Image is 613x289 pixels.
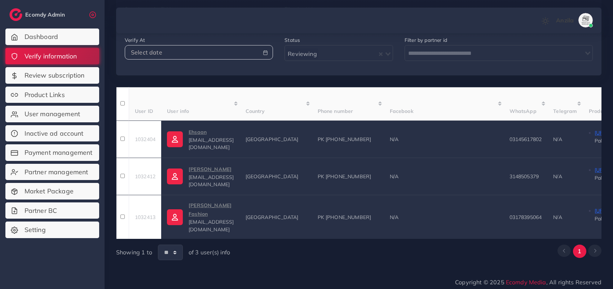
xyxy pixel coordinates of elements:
span: 03178395064 [510,214,542,220]
span: Inactive ad account [25,129,84,138]
button: Clear Selected [379,49,383,58]
span: [GEOGRAPHIC_DATA] [246,173,299,180]
span: N/A [553,173,562,180]
input: Search for option [319,48,377,59]
a: Anzilaavatar [552,13,596,27]
span: [GEOGRAPHIC_DATA] [246,214,299,220]
a: Product Links [5,87,99,103]
button: Go to page 1 [573,245,586,258]
span: Showing 1 to [116,248,152,257]
a: Partner BC [5,202,99,219]
div: Search for option [285,45,393,61]
span: Facebook [390,108,414,114]
a: Market Package [5,183,99,200]
img: ic-user-info.36bf1079.svg [167,131,183,147]
span: of 3 user(s) info [189,248,230,257]
span: User info [167,108,189,114]
span: Partner BC [25,206,57,215]
a: [PERSON_NAME][EMAIL_ADDRESS][DOMAIN_NAME] [167,165,234,188]
p: Anzila [556,16,574,25]
span: User ID [135,108,153,114]
a: [PERSON_NAME] Fashion[EMAIL_ADDRESS][DOMAIN_NAME] [167,201,234,233]
span: 1032412 [135,173,155,180]
span: User management [25,109,80,119]
img: ic-user-info.36bf1079.svg [167,168,183,184]
a: Ehsaan[EMAIL_ADDRESS][DOMAIN_NAME] [167,128,234,151]
a: Review subscription [5,67,99,84]
span: [EMAIL_ADDRESS][DOMAIN_NAME] [189,219,234,232]
span: Select date [131,49,162,56]
a: Partner management [5,164,99,180]
a: logoEcomdy Admin [9,8,67,21]
span: N/A [390,214,398,220]
span: N/A [553,136,562,143]
p: [PERSON_NAME] Fashion [189,201,234,218]
span: Phone number [318,108,353,114]
img: ic-user-info.36bf1079.svg [167,209,183,225]
p: [PERSON_NAME] [189,165,234,174]
p: Ehsaan [189,128,234,136]
span: 1032413 [135,214,155,220]
span: Payment management [25,148,93,157]
a: Inactive ad account [5,125,99,142]
span: 3148505379 [510,173,539,180]
span: [GEOGRAPHIC_DATA] [246,136,299,143]
a: Verify information [5,48,99,65]
label: Verify At [125,36,145,44]
span: Review subscription [25,71,85,80]
a: Dashboard [5,29,99,45]
input: Search for option [406,48,583,59]
label: Filter by partner id [405,36,447,44]
ul: Pagination [557,245,601,258]
span: Setting [25,225,46,235]
a: User management [5,106,99,122]
span: 03145617802 [510,136,542,143]
span: PK [PHONE_NUMBER] [318,214,371,220]
span: Verify information [25,52,77,61]
span: N/A [390,136,398,143]
span: Dashboard [25,32,58,41]
span: Reviewing [286,48,318,59]
a: Ecomdy Media [506,279,546,286]
span: 1032404 [135,136,155,143]
a: Payment management [5,144,99,161]
span: PK [PHONE_NUMBER] [318,136,371,143]
span: [EMAIL_ADDRESS][DOMAIN_NAME] [189,137,234,150]
img: logo [9,8,22,21]
span: Market Package [25,187,74,196]
span: Country [246,108,265,114]
span: PK [PHONE_NUMBER] [318,173,371,180]
span: Copyright © 2025 [455,278,601,286]
span: N/A [553,214,562,220]
span: Product Links [25,90,65,100]
img: avatar [578,13,593,27]
span: N/A [390,173,398,180]
h2: Ecomdy Admin [25,11,67,18]
span: Telegram [553,108,577,114]
span: WhatsApp [510,108,537,114]
a: Setting [5,222,99,238]
span: , All rights Reserved [546,278,601,286]
div: Search for option [405,45,593,61]
span: Partner management [25,167,88,177]
label: Status [285,36,300,44]
span: [EMAIL_ADDRESS][DOMAIN_NAME] [189,174,234,188]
